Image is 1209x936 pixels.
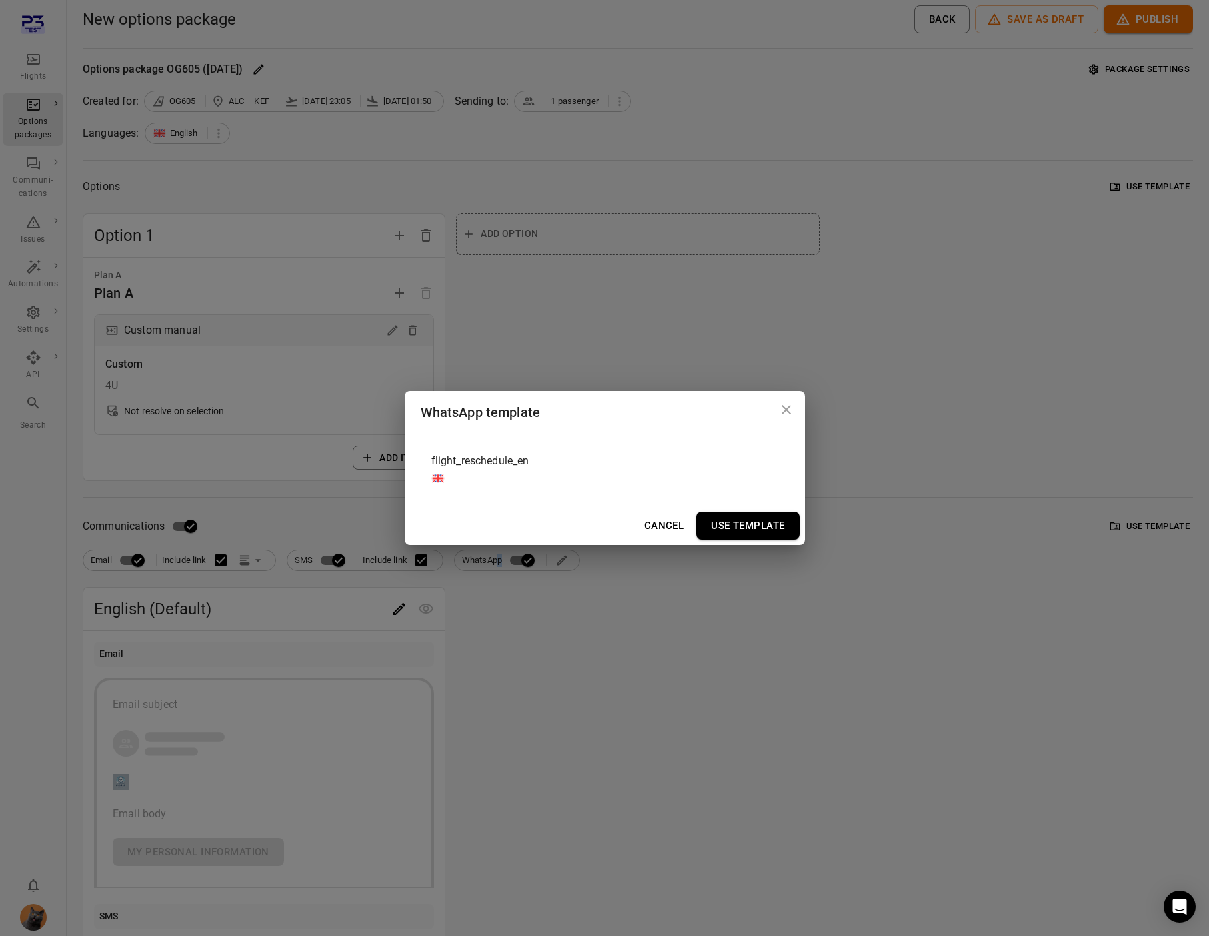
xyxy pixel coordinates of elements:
button: Use Template [696,512,799,540]
h2: WhatsApp template [405,391,805,434]
button: Cancel [637,512,692,540]
div: flight_reschedule_en [421,445,789,495]
div: Open Intercom Messenger [1164,891,1196,923]
button: Close dialog [773,396,800,423]
span: flight_reschedule_en [431,453,529,469]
